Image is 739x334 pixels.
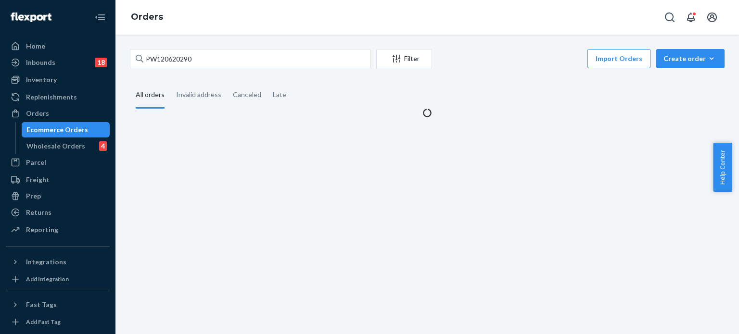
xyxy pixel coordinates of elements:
div: Replenishments [26,92,77,102]
button: Import Orders [587,49,650,68]
a: Freight [6,172,110,187]
div: Fast Tags [26,300,57,309]
div: Orders [26,109,49,118]
div: Returns [26,208,51,217]
a: Add Fast Tag [6,316,110,328]
button: Open Search Box [660,8,679,27]
div: Invalid address [176,82,221,107]
div: Late [273,82,286,107]
div: Canceled [233,82,261,107]
div: Inbounds [26,58,55,67]
iframe: Opens a widget where you can chat to one of our agents [678,305,729,329]
button: Open account menu [702,8,722,27]
a: Replenishments [6,89,110,105]
div: 4 [99,141,107,151]
button: Integrations [6,254,110,270]
div: Integrations [26,257,66,267]
a: Wholesale Orders4 [22,138,110,154]
div: Prep [26,191,41,201]
button: Open notifications [681,8,701,27]
div: Parcel [26,158,46,167]
div: 18 [95,58,107,67]
a: Add Integration [6,273,110,285]
a: Home [6,38,110,54]
button: Help Center [713,143,732,192]
a: Ecommerce Orders [22,122,110,137]
div: Home [26,41,45,51]
button: Create order [656,49,725,68]
button: Fast Tags [6,297,110,312]
div: Ecommerce Orders [26,125,88,135]
a: Returns [6,205,110,220]
a: Orders [6,106,110,121]
a: Prep [6,188,110,204]
button: Close Navigation [90,8,110,27]
a: Inbounds18 [6,55,110,70]
ol: breadcrumbs [123,3,171,31]
div: All orders [136,82,165,109]
div: Wholesale Orders [26,141,85,151]
div: Add Integration [26,275,69,283]
a: Inventory [6,72,110,87]
a: Parcel [6,155,110,170]
div: Freight [26,175,50,185]
div: Filter [377,54,432,63]
a: Reporting [6,222,110,237]
a: Orders [131,12,163,22]
div: Inventory [26,75,57,85]
div: Reporting [26,225,58,235]
div: Create order [663,54,717,63]
button: Filter [376,49,432,68]
input: Search orders [130,49,370,68]
img: Flexport logo [11,12,51,22]
div: Add Fast Tag [26,318,61,326]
